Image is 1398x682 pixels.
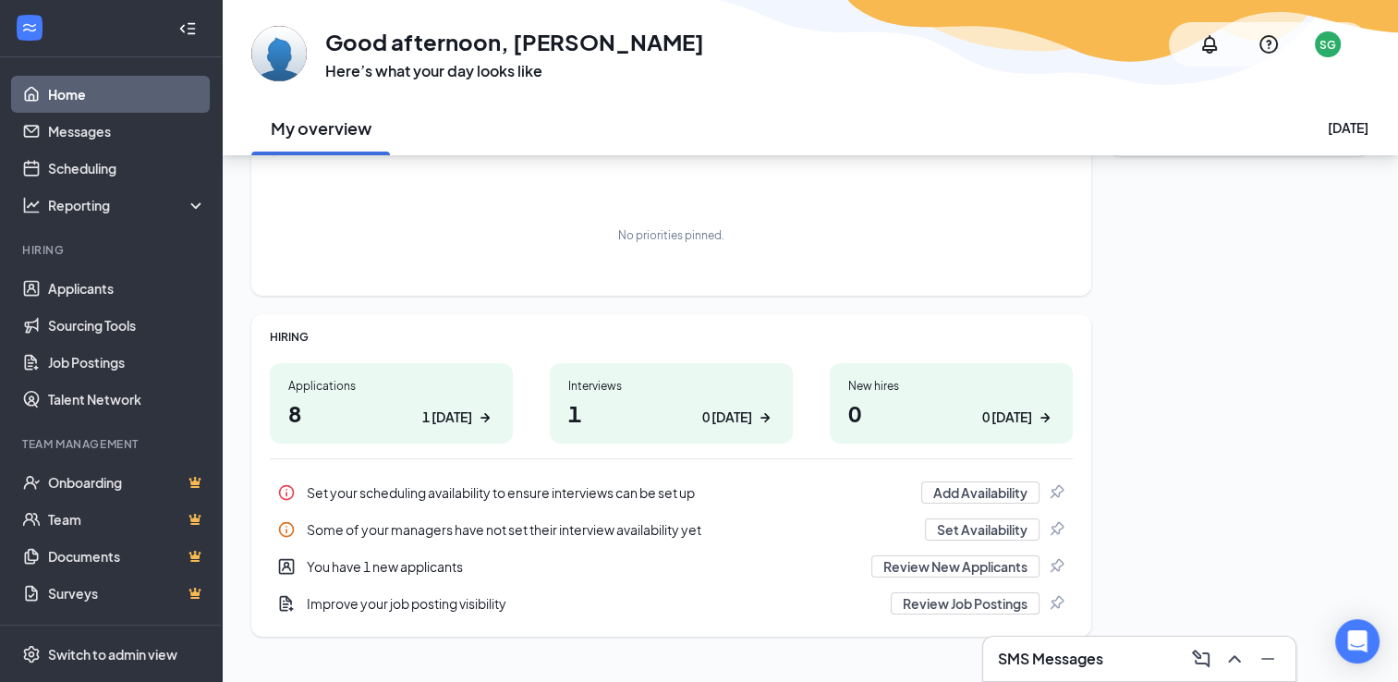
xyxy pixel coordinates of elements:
h1: Good afternoon, [PERSON_NAME] [325,26,704,57]
a: InfoSet your scheduling availability to ensure interviews can be set upAdd AvailabilityPin [270,474,1073,511]
h2: My overview [271,116,371,140]
div: SG [1319,37,1336,53]
svg: ArrowRight [756,408,774,427]
div: [DATE] [1328,118,1368,137]
div: You have 1 new applicants [307,557,860,576]
a: Talent Network [48,381,206,418]
div: 0 [DATE] [702,408,752,427]
button: Review New Applicants [871,555,1039,578]
a: Home [48,76,206,113]
button: Set Availability [925,518,1039,541]
a: Applicants [48,270,206,307]
h1: 0 [848,397,1054,429]
svg: Analysis [22,196,41,214]
svg: Collapse [178,19,197,38]
div: Team Management [22,436,202,452]
a: Job Postings [48,344,206,381]
div: Applications [288,378,494,394]
h1: 8 [288,397,494,429]
svg: WorkstreamLogo [20,18,39,37]
svg: UserEntity [277,557,296,576]
svg: Pin [1047,594,1065,613]
div: Hiring [22,242,202,258]
a: DocumentAddImprove your job posting visibilityReview Job PostingsPin [270,585,1073,622]
div: HIRING [270,329,1073,345]
div: Switch to admin view [48,645,177,664]
svg: ArrowRight [1036,408,1054,427]
button: Review Job Postings [891,592,1039,615]
a: InfoSome of your managers have not set their interview availability yetSet AvailabilityPin [270,511,1073,548]
svg: ArrowRight [476,408,494,427]
img: Sidney Grey [251,26,307,81]
svg: Info [277,520,296,539]
h3: Here’s what your day looks like [325,61,704,81]
button: Minimize [1251,644,1281,674]
a: New hires00 [DATE]ArrowRight [830,363,1073,444]
svg: ComposeMessage [1190,648,1212,670]
a: Sourcing Tools [48,307,206,344]
a: SurveysCrown [48,575,206,612]
a: DocumentsCrown [48,538,206,575]
div: Improve your job posting visibility [270,585,1073,622]
div: You have 1 new applicants [270,548,1073,585]
a: TeamCrown [48,501,206,538]
div: 0 [DATE] [982,408,1032,427]
svg: DocumentAdd [277,594,296,613]
div: No priorities pinned. [618,227,724,243]
div: New hires [848,378,1054,394]
div: Some of your managers have not set their interview availability yet [307,520,914,539]
a: Messages [48,113,206,150]
div: Some of your managers have not set their interview availability yet [270,511,1073,548]
svg: Pin [1047,520,1065,539]
a: Interviews10 [DATE]ArrowRight [550,363,793,444]
button: Add Availability [921,481,1039,504]
svg: Pin [1047,557,1065,576]
div: Set your scheduling availability to ensure interviews can be set up [307,483,910,502]
a: Scheduling [48,150,206,187]
button: ChevronUp [1218,644,1247,674]
div: 1 [DATE] [422,408,472,427]
h1: 1 [568,397,774,429]
svg: QuestionInfo [1258,33,1280,55]
svg: Pin [1047,483,1065,502]
svg: Minimize [1257,648,1279,670]
div: Interviews [568,378,774,394]
a: Applications81 [DATE]ArrowRight [270,363,513,444]
div: Set your scheduling availability to ensure interviews can be set up [270,474,1073,511]
div: Reporting [48,196,207,214]
div: Open Intercom Messenger [1335,619,1380,664]
div: Improve your job posting visibility [307,594,880,613]
svg: Info [277,483,296,502]
h3: SMS Messages [998,649,1103,669]
a: UserEntityYou have 1 new applicantsReview New ApplicantsPin [270,548,1073,585]
svg: Notifications [1198,33,1221,55]
svg: Settings [22,645,41,664]
a: OnboardingCrown [48,464,206,501]
svg: ChevronUp [1223,648,1246,670]
button: ComposeMessage [1185,644,1214,674]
